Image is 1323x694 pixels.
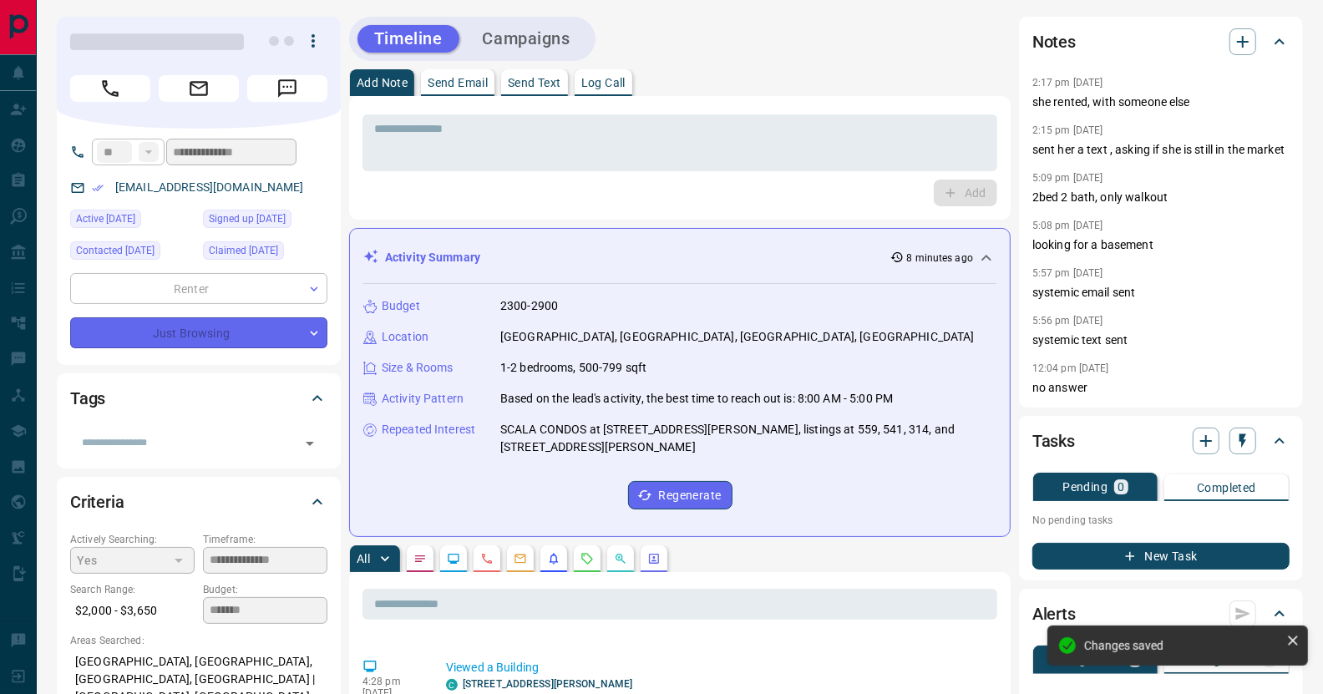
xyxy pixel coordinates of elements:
p: 4:28 pm [362,676,421,687]
p: Size & Rooms [382,359,454,377]
p: 5:09 pm [DATE] [1032,172,1103,184]
p: 5:08 pm [DATE] [1032,220,1103,231]
div: Tasks [1032,421,1290,461]
h2: Alerts [1032,600,1076,627]
p: Activity Pattern [382,390,464,408]
svg: Opportunities [614,552,627,565]
div: Alerts [1032,594,1290,634]
h2: Notes [1032,28,1076,55]
p: 5:57 pm [DATE] [1032,267,1103,279]
span: Call [70,75,150,102]
p: $2,000 - $3,650 [70,597,195,625]
span: Claimed [DATE] [209,242,278,259]
svg: Lead Browsing Activity [447,552,460,565]
button: Regenerate [628,481,732,509]
div: Mon Jul 21 2025 [70,241,195,265]
p: 2bed 2 bath, only walkout [1032,189,1290,206]
p: systemic email sent [1032,284,1290,301]
p: Pending [1062,481,1108,493]
p: Log Call [581,77,626,89]
p: Based on the lead's activity, the best time to reach out is: 8:00 AM - 5:00 PM [500,390,893,408]
a: [STREET_ADDRESS][PERSON_NAME] [463,678,632,690]
p: 0 [1118,481,1124,493]
div: Mon Jul 21 2025 [203,241,327,265]
svg: Notes [413,552,427,565]
p: Repeated Interest [382,421,475,438]
p: 1-2 bedrooms, 500-799 sqft [500,359,646,377]
div: Notes [1032,22,1290,62]
p: she rented, with someone else [1032,94,1290,111]
div: Renter [70,273,327,304]
p: Add Note [357,77,408,89]
div: Sat Aug 16 2025 [70,210,195,233]
div: condos.ca [446,679,458,691]
p: 12:04 pm [DATE] [1032,362,1109,374]
p: Search Range: [70,582,195,597]
div: Mon Jul 21 2025 [203,210,327,233]
p: All [357,553,370,565]
div: Activity Summary8 minutes ago [363,242,996,273]
p: Send Email [428,77,488,89]
svg: Requests [580,552,594,565]
button: Timeline [357,25,459,53]
h2: Criteria [70,489,124,515]
div: Tags [70,378,327,418]
p: 2300-2900 [500,297,558,315]
svg: Email Verified [92,182,104,194]
div: Changes saved [1084,639,1280,652]
p: No pending tasks [1032,508,1290,533]
p: sent her a text , asking if she is still in the market [1032,141,1290,159]
p: looking for a basement [1032,236,1290,254]
span: Message [247,75,327,102]
p: Budget: [203,582,327,597]
a: [EMAIL_ADDRESS][DOMAIN_NAME] [115,180,304,194]
svg: Agent Actions [647,552,661,565]
p: Timeframe: [203,532,327,547]
svg: Listing Alerts [547,552,560,565]
p: Completed [1197,482,1256,494]
p: 2:15 pm [DATE] [1032,124,1103,136]
button: Campaigns [466,25,587,53]
div: Just Browsing [70,317,327,348]
h2: Tasks [1032,428,1075,454]
p: Actively Searching: [70,532,195,547]
p: no answer [1032,379,1290,397]
span: Email [159,75,239,102]
p: Areas Searched: [70,633,327,648]
div: Criteria [70,482,327,522]
svg: Emails [514,552,527,565]
span: Contacted [DATE] [76,242,155,259]
button: Open [298,432,322,455]
p: Send Text [508,77,561,89]
p: 8 minutes ago [907,251,973,266]
button: New Task [1032,543,1290,570]
p: Location [382,328,428,346]
p: 5:56 pm [DATE] [1032,315,1103,327]
h2: Tags [70,385,105,412]
p: 2:17 pm [DATE] [1032,77,1103,89]
span: Signed up [DATE] [209,210,286,227]
p: Viewed a Building [446,659,991,676]
p: systemic text sent [1032,332,1290,349]
p: Activity Summary [385,249,480,266]
span: Active [DATE] [76,210,135,227]
p: Budget [382,297,420,315]
p: [GEOGRAPHIC_DATA], [GEOGRAPHIC_DATA], [GEOGRAPHIC_DATA], [GEOGRAPHIC_DATA] [500,328,975,346]
svg: Calls [480,552,494,565]
div: Yes [70,547,195,574]
p: SCALA CONDOS at [STREET_ADDRESS][PERSON_NAME], listings at 559, 541, 314, and [STREET_ADDRESS][PE... [500,421,996,456]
